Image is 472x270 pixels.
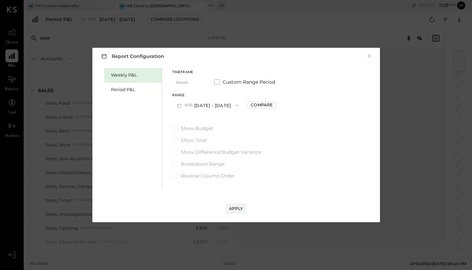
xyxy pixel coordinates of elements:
[172,94,243,97] div: Range
[248,102,276,108] button: Compare
[111,72,158,78] div: Weekly P&L
[226,203,247,214] button: Apply
[251,102,273,108] div: Compare
[223,79,275,85] span: Custom Range Period
[181,137,207,144] span: Show Total
[111,86,158,93] div: Period P&L
[172,71,206,74] div: Timeframe
[181,125,213,132] span: Show Budget
[100,52,164,60] h3: Report Configuration
[366,53,373,60] button: ×
[172,99,243,111] button: W35[DATE] - [DATE]
[181,172,235,179] span: Reverse Column Order
[229,206,243,211] div: Apply
[181,149,261,155] span: Show Difference/Budget Variance
[172,76,206,88] button: Week
[181,161,224,167] span: Breakdown Range
[184,103,195,108] span: W35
